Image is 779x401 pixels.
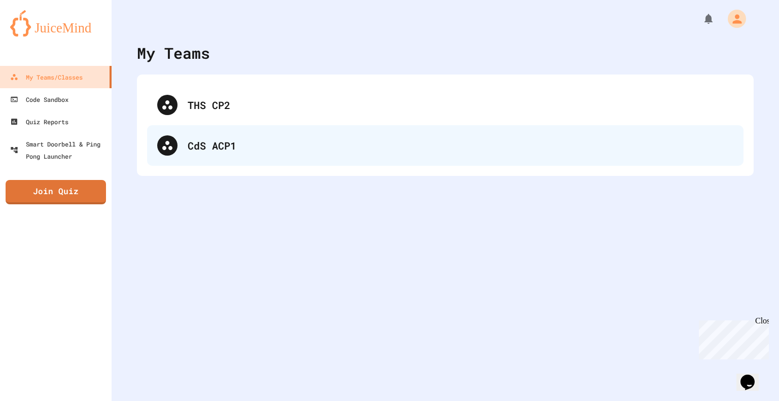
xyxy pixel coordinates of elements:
[736,360,769,391] iframe: chat widget
[10,138,108,162] div: Smart Doorbell & Ping Pong Launcher
[137,42,210,64] div: My Teams
[10,116,68,128] div: Quiz Reports
[10,93,68,105] div: Code Sandbox
[188,138,733,153] div: CdS ACP1
[147,125,743,166] div: CdS ACP1
[147,85,743,125] div: THS CP2
[695,316,769,359] iframe: chat widget
[188,97,733,113] div: THS CP2
[4,4,70,64] div: Chat with us now!Close
[10,71,83,83] div: My Teams/Classes
[684,10,717,27] div: My Notifications
[10,10,101,37] img: logo-orange.svg
[6,180,106,204] a: Join Quiz
[717,7,749,30] div: My Account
